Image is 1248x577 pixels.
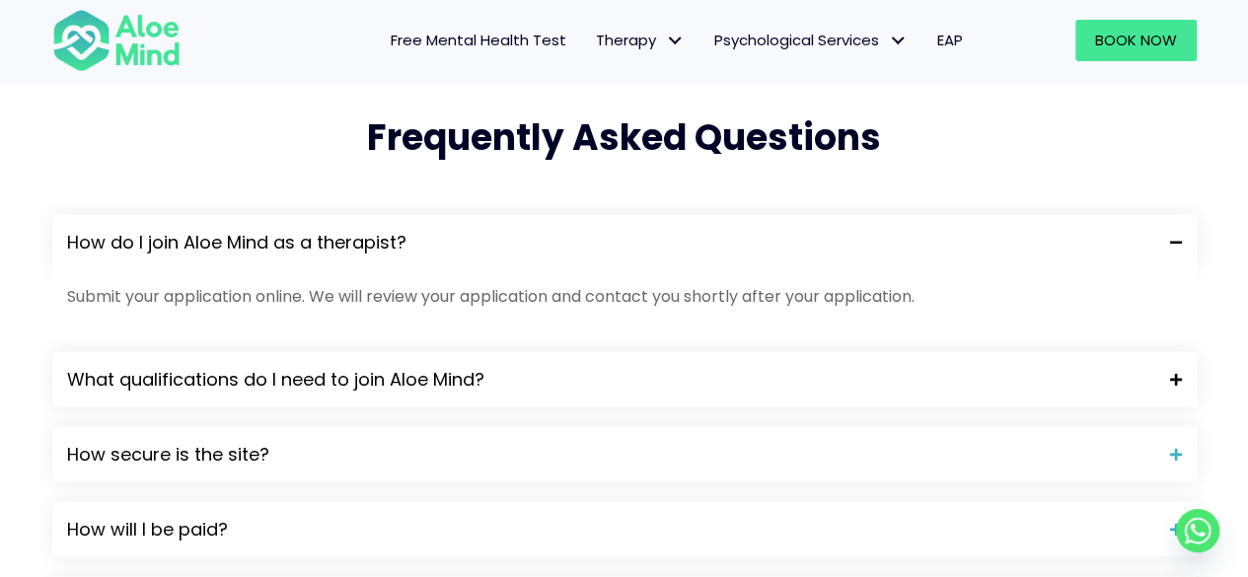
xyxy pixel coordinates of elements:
span: Free Mental Health Test [391,30,566,50]
nav: Menu [206,20,978,61]
a: Book Now [1075,20,1197,61]
span: Book Now [1095,30,1177,50]
a: EAP [922,20,978,61]
a: Psychological ServicesPsychological Services: submenu [699,20,922,61]
span: Psychological Services: submenu [884,27,913,55]
span: How secure is the site? [67,441,1155,467]
span: How will I be paid? [67,516,1155,541]
img: Aloe mind Logo [52,8,181,73]
span: How do I join Aloe Mind as a therapist? [67,229,1155,254]
span: Frequently Asked Questions [367,112,881,163]
p: Submit your application online. We will review your application and contact you shortly after you... [67,284,1182,307]
a: Whatsapp [1176,509,1219,552]
span: What qualifications do I need to join Aloe Mind? [67,366,1155,392]
a: TherapyTherapy: submenu [581,20,699,61]
a: Free Mental Health Test [376,20,581,61]
span: Therapy: submenu [661,27,690,55]
span: EAP [937,30,963,50]
span: Psychological Services [714,30,908,50]
span: Therapy [596,30,685,50]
